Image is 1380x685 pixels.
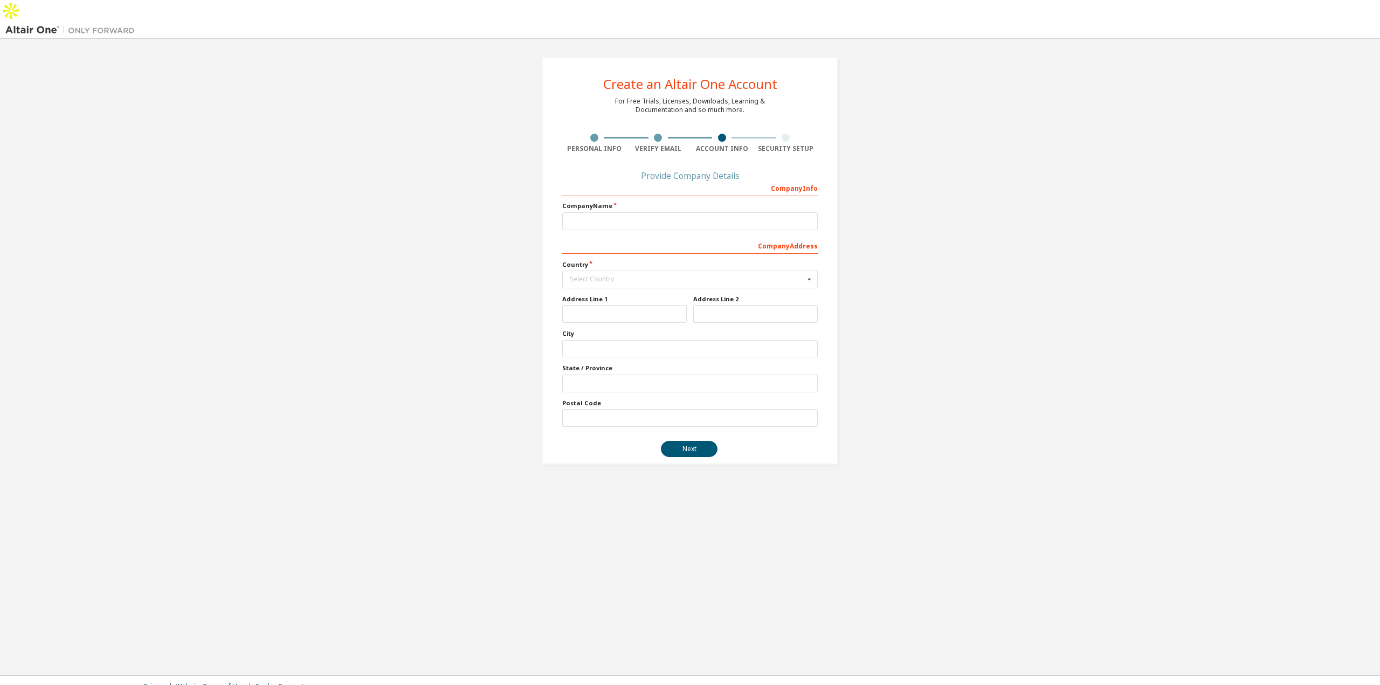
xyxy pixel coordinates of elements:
[562,399,818,407] label: Postal Code
[754,144,818,153] div: Security Setup
[5,25,140,36] img: Altair One
[615,97,765,114] div: For Free Trials, Licenses, Downloads, Learning & Documentation and so much more.
[562,202,818,210] label: Company Name
[562,364,818,372] label: State / Province
[562,237,818,254] div: Company Address
[626,144,691,153] div: Verify Email
[690,144,754,153] div: Account Info
[562,260,818,269] label: Country
[562,144,626,153] div: Personal Info
[562,329,818,338] label: City
[693,295,818,303] label: Address Line 2
[562,172,818,179] div: Provide Company Details
[603,78,777,91] div: Create an Altair One Account
[562,179,818,196] div: Company Info
[661,441,717,457] button: Next
[570,276,804,282] div: Select Country
[562,295,687,303] label: Address Line 1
